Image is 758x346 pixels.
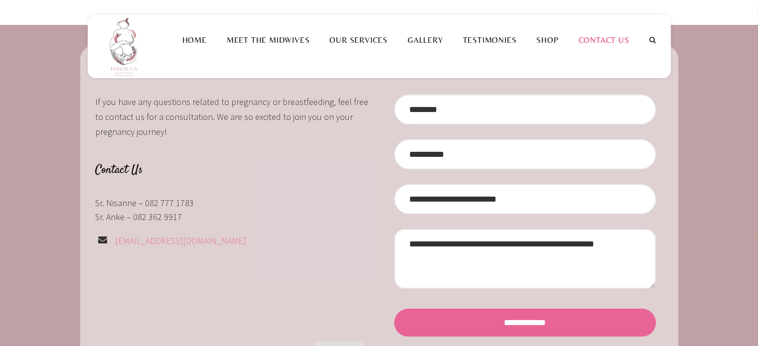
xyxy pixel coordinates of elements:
[172,35,216,45] a: Home
[569,35,639,45] a: Contact Us
[526,35,568,45] a: Shop
[95,210,372,224] p: Sr. Anke – 082 362 9917
[217,35,320,45] a: Meet the Midwives
[398,35,453,45] a: Gallery
[95,95,372,139] p: If you have any questions related to pregnancy or breastfeeding, feel free to contact us for a co...
[95,162,372,179] h4: Contact Us
[95,196,372,224] div: Sr. Nisanne – 082 777 1783
[103,15,148,78] img: This is us practice
[115,235,246,246] a: [EMAIL_ADDRESS][DOMAIN_NAME]
[319,35,398,45] a: Our Services
[453,35,526,45] a: Testimonies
